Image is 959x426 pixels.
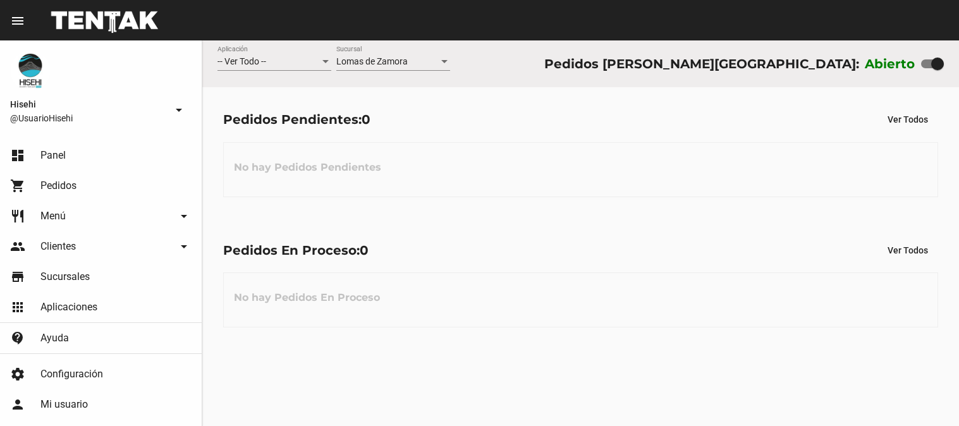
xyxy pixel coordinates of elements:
[10,178,25,193] mat-icon: shopping_cart
[865,54,915,74] label: Abierto
[223,109,370,130] div: Pedidos Pendientes:
[176,209,192,224] mat-icon: arrow_drop_down
[224,279,390,317] h3: No hay Pedidos En Proceso
[360,243,369,258] span: 0
[40,332,69,344] span: Ayuda
[171,102,186,118] mat-icon: arrow_drop_down
[10,209,25,224] mat-icon: restaurant
[10,300,25,315] mat-icon: apps
[888,114,928,125] span: Ver Todos
[40,398,88,411] span: Mi usuario
[10,239,25,254] mat-icon: people
[10,112,166,125] span: @UsuarioHisehi
[10,13,25,28] mat-icon: menu
[40,301,97,313] span: Aplicaciones
[40,149,66,162] span: Panel
[217,56,266,66] span: -- Ver Todo --
[362,112,370,127] span: 0
[224,149,391,186] h3: No hay Pedidos Pendientes
[10,148,25,163] mat-icon: dashboard
[10,331,25,346] mat-icon: contact_support
[877,239,938,262] button: Ver Todos
[40,210,66,222] span: Menú
[40,271,90,283] span: Sucursales
[877,108,938,131] button: Ver Todos
[40,240,76,253] span: Clientes
[10,97,166,112] span: Hisehi
[223,240,369,260] div: Pedidos En Proceso:
[40,180,76,192] span: Pedidos
[176,239,192,254] mat-icon: arrow_drop_down
[10,397,25,412] mat-icon: person
[544,54,859,74] div: Pedidos [PERSON_NAME][GEOGRAPHIC_DATA]:
[40,368,103,380] span: Configuración
[10,269,25,284] mat-icon: store
[10,51,51,91] img: b10aa081-330c-4927-a74e-08896fa80e0a.jpg
[888,245,928,255] span: Ver Todos
[336,56,408,66] span: Lomas de Zamora
[10,367,25,382] mat-icon: settings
